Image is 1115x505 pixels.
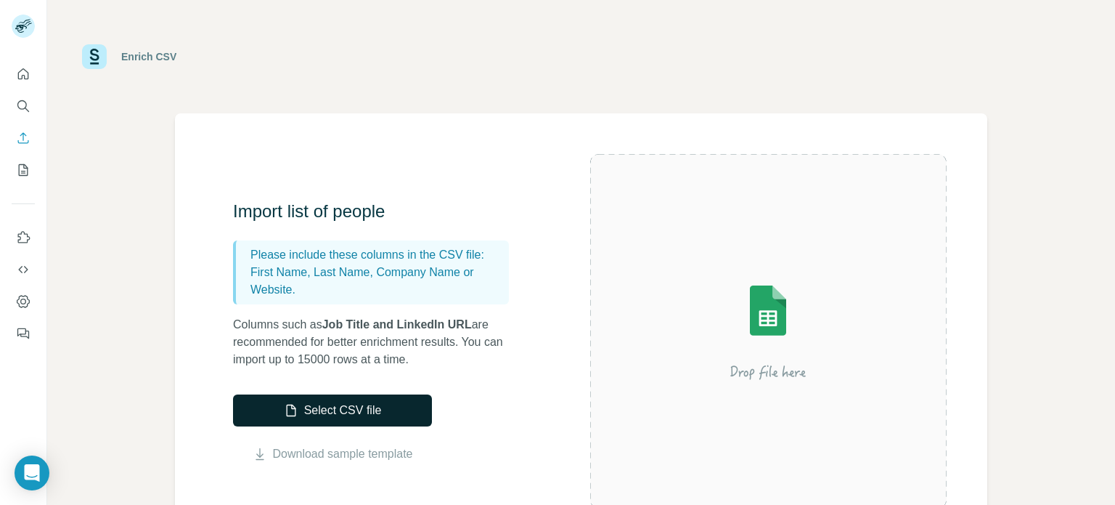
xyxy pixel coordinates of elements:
button: My lists [12,157,35,183]
button: Use Surfe on LinkedIn [12,225,35,251]
div: Open Intercom Messenger [15,456,49,490]
p: First Name, Last Name, Company Name or Website. [250,264,503,299]
img: Surfe Logo [82,44,107,69]
button: Search [12,93,35,119]
span: Job Title and LinkedIn URL [322,318,472,331]
p: Columns such as are recommended for better enrichment results. You can import up to 15000 rows at... [233,316,523,368]
button: Select CSV file [233,395,432,427]
button: Use Surfe API [12,256,35,283]
p: Please include these columns in the CSV file: [250,246,503,264]
img: Surfe Illustration - Drop file here or select below [637,244,899,419]
button: Enrich CSV [12,125,35,151]
button: Download sample template [233,445,432,463]
button: Feedback [12,320,35,347]
div: Enrich CSV [121,49,176,64]
a: Download sample template [273,445,413,463]
button: Quick start [12,61,35,87]
button: Dashboard [12,288,35,315]
h3: Import list of people [233,200,523,223]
